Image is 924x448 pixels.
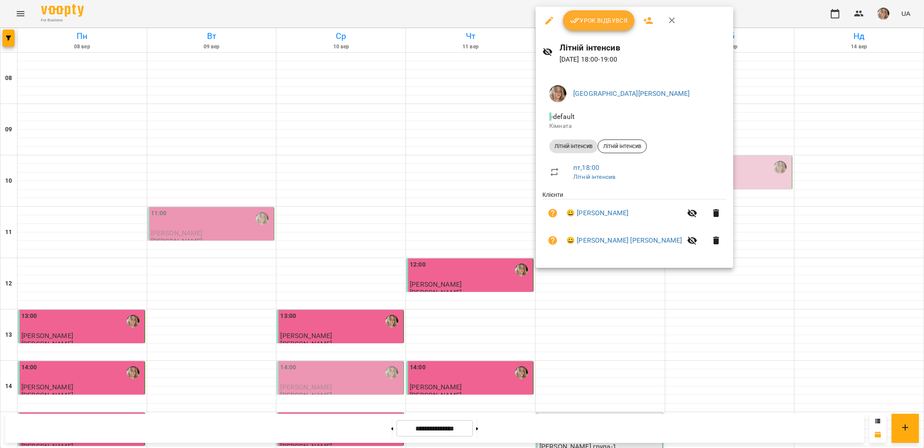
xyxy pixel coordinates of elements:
[549,142,598,150] span: Літній інтенсив
[542,190,726,257] ul: Клієнти
[573,89,690,98] a: [GEOGRAPHIC_DATA][PERSON_NAME]
[573,173,616,180] a: Літній інтенсив
[598,142,646,150] span: Літній інтенсив
[549,85,566,102] img: 96e0e92443e67f284b11d2ea48a6c5b1.jpg
[549,122,720,131] p: Кімната
[549,113,576,121] span: - default
[542,230,563,251] button: Візит ще не сплачено. Додати оплату?
[563,10,635,31] button: Урок відбувся
[566,235,682,246] a: 😀 [PERSON_NAME] [PERSON_NAME]
[573,163,599,172] a: пт , 18:00
[560,41,726,54] h6: Літній інтенсив
[570,15,628,26] span: Урок відбувся
[566,208,628,218] a: 😀 [PERSON_NAME]
[542,203,563,223] button: Візит ще не сплачено. Додати оплату?
[598,139,647,153] div: Літній інтенсив
[560,54,726,65] p: [DATE] 18:00 - 19:00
